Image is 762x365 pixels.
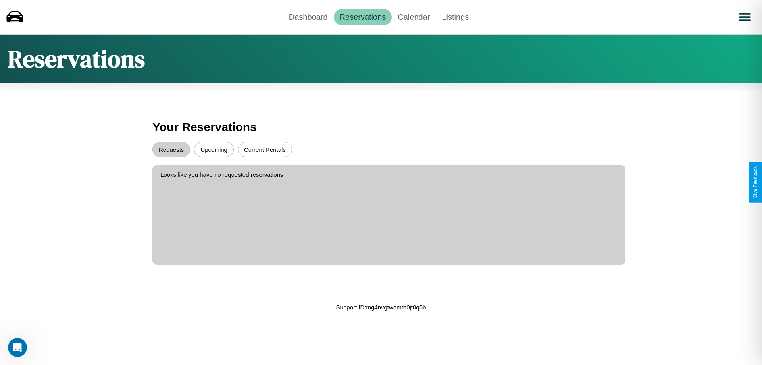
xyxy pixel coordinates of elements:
[336,302,426,313] p: Support ID: mg4nvgtwnmth0jt0q5b
[334,9,392,25] a: Reservations
[8,338,27,357] iframe: Intercom live chat
[160,169,618,180] p: Looks like you have no requested reservations
[8,42,145,75] h1: Reservations
[734,6,756,28] button: Open menu
[392,9,436,25] a: Calendar
[436,9,475,25] a: Listings
[194,142,234,157] button: Upcoming
[152,142,190,157] button: Requests
[238,142,292,157] button: Current Rentals
[283,9,334,25] a: Dashboard
[752,166,758,199] div: Give Feedback
[152,116,610,138] h3: Your Reservations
